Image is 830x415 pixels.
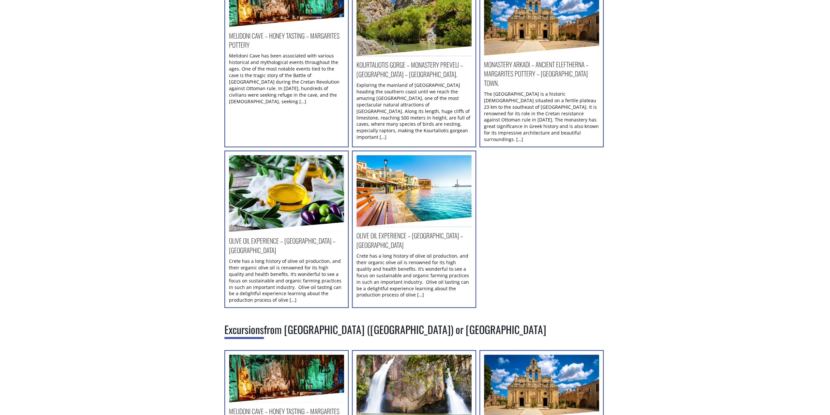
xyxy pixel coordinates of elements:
div: Melidoni Cave has been associated with various historical and mythological events throughout the ... [229,53,344,104]
h2: Olive oil experience – [GEOGRAPHIC_DATA] – [GEOGRAPHIC_DATA] [356,231,472,253]
a: Melidoni cave – Honey tasting – Margarites potteryMelidoni Cave has been associated with various ... [229,98,344,104]
div: Crete has a long history of olive oil production, and their organic olive oil is renowned for its... [356,253,472,298]
span: Excursions [224,322,264,339]
div: The [GEOGRAPHIC_DATA] is a historic [DEMOGRAPHIC_DATA] situated on a fertile plateau 23 km to the... [484,91,599,143]
a: Kourtaliotis Gorge – Monastery Preveli – [GEOGRAPHIC_DATA] – [GEOGRAPHIC_DATA].Exploring the main... [356,134,472,140]
h2: Melidoni cave – Honey tasting – Margarites pottery [229,31,344,53]
h2: from [GEOGRAPHIC_DATA] ([GEOGRAPHIC_DATA]) or [GEOGRAPHIC_DATA] [224,321,606,347]
a: Olive oil experience – [GEOGRAPHIC_DATA] – [GEOGRAPHIC_DATA]Crete has a long history of olive oil... [356,292,472,298]
div: Exploring the mainland of [GEOGRAPHIC_DATA] heading the southern coast until we reach the amazing... [356,82,472,140]
h2: Olive oil experience – [GEOGRAPHIC_DATA] – [GEOGRAPHIC_DATA] [229,236,344,258]
h2: Kourtaliotis Gorge – Monastery Preveli – [GEOGRAPHIC_DATA] – [GEOGRAPHIC_DATA]. [356,60,472,82]
div: Crete has a long history of olive oil production, and their organic olive oil is renowned for its... [229,258,344,303]
a: Monastery Arkadi – Ancient Eleftherna – Margarites pottery – [GEOGRAPHIC_DATA] town.The [GEOGRAPH... [484,136,599,142]
h2: Monastery Arkadi – Ancient Eleftherna – Margarites pottery – [GEOGRAPHIC_DATA] town. [484,60,599,91]
a: Olive oil experience – [GEOGRAPHIC_DATA] – [GEOGRAPHIC_DATA]Crete has a long history of olive oil... [229,297,344,303]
